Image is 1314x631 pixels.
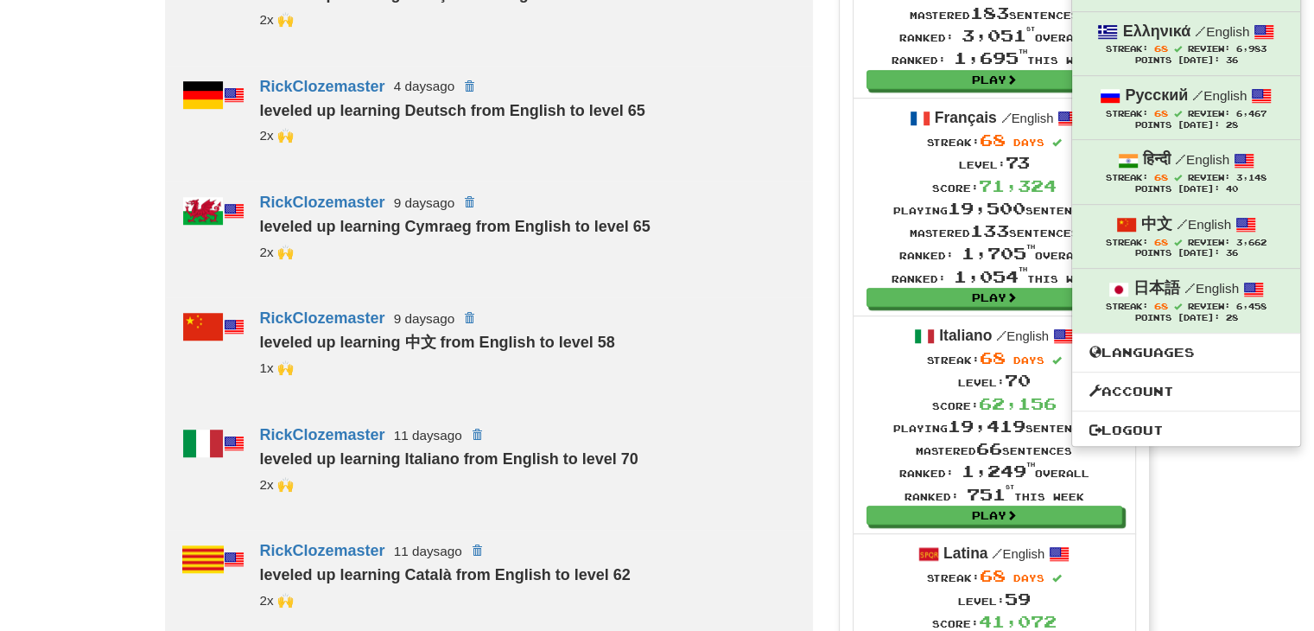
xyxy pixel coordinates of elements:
span: Review: [1188,238,1230,247]
small: 19cupsofcoffee<br />_cmns [260,12,294,27]
a: Play [866,506,1122,525]
sup: st [1026,26,1035,32]
span: 66 [976,439,1002,458]
div: Score: [893,392,1095,415]
div: Mastered sentences [893,437,1095,460]
div: Score: [892,175,1097,197]
span: Review: [1188,44,1230,54]
sup: th [1026,462,1035,468]
span: / [992,545,1002,561]
span: days [1013,137,1044,148]
a: Play [866,288,1122,307]
div: Playing sentences [893,415,1095,437]
small: 11 days ago [394,544,462,558]
span: Streak includes today. [1174,45,1182,53]
div: Points [DATE]: 36 [1089,55,1283,67]
a: 日本語 /English Streak: 68 Review: 6,458 Points [DATE]: 28 [1072,269,1300,332]
small: 4 days ago [394,79,455,93]
small: _cmns<br />19cupsofcoffee [260,593,294,608]
span: 71,324 [979,176,1057,195]
span: 68 [1154,237,1168,247]
span: 68 [980,131,1006,150]
span: 73 [1006,153,1030,172]
a: RickClozemaster [260,77,385,94]
small: English [1192,88,1247,103]
small: English [1175,152,1229,167]
strong: leveled up learning Italiano from English to level 70 [260,450,638,468]
small: English [996,329,1049,343]
span: 62,156 [979,394,1057,413]
span: Streak: [1106,238,1148,247]
small: English [992,547,1044,561]
div: Playing sentences [892,197,1097,220]
a: Logout [1072,419,1300,442]
span: 68 [1154,43,1168,54]
span: 1,054 [954,267,1027,286]
span: 6,458 [1236,302,1266,311]
span: Streak: [1106,173,1148,182]
span: 1,695 [954,48,1027,67]
span: 68 [980,348,1006,367]
span: days [1013,572,1044,583]
span: / [1195,23,1206,39]
strong: हिन्दी [1143,150,1171,168]
div: Level: [892,151,1097,174]
span: Streak: [1106,44,1148,54]
a: Languages [1072,341,1300,364]
span: 6,467 [1236,109,1266,118]
small: English [1184,281,1239,296]
span: 133 [970,221,1009,240]
span: 1,249 [962,462,1035,481]
div: Level: [899,588,1089,610]
strong: Français [935,109,997,126]
span: 68 [1154,108,1168,118]
div: Ranked: overall [892,242,1097,265]
div: Streak: [899,564,1089,587]
span: / [1177,216,1188,232]
span: 59 [1005,590,1031,609]
span: Streak includes today. [1174,174,1182,182]
a: Play [866,70,1122,89]
div: Ranked: this week [892,265,1097,288]
strong: leveled up learning 中文 from English to level 58 [260,334,615,351]
span: 70 [1005,371,1031,390]
span: Streak includes today. [1052,574,1062,583]
small: English [1195,24,1249,39]
div: Ranked: this week [892,47,1097,69]
strong: Italiano [939,327,992,344]
a: Account [1072,380,1300,403]
strong: 日本語 [1133,279,1180,296]
small: English [1177,217,1231,232]
span: 1,705 [962,244,1035,263]
a: RickClozemaster [260,426,385,443]
a: हिन्दी /English Streak: 68 Review: 3,148 Points [DATE]: 40 [1072,140,1300,203]
span: 3,051 [962,26,1035,45]
span: 3,148 [1236,173,1266,182]
div: Mastered sentences [892,220,1097,242]
span: 751 [967,485,1014,504]
sup: th [1019,266,1027,272]
strong: Русский [1125,86,1188,104]
div: Ranked: overall [893,460,1095,482]
small: 19cupsofcoffee<br />_cmns [260,128,294,143]
span: Streak includes today. [1174,110,1182,118]
span: / [1001,110,1012,125]
span: Streak: [1106,109,1148,118]
small: 11 days ago [394,428,462,443]
span: Review: [1188,302,1230,311]
a: Русский /English Streak: 68 Review: 6,467 Points [DATE]: 28 [1072,76,1300,139]
small: 19cupsofcoffee [260,360,294,375]
span: 19,419 [948,417,1025,436]
a: Ελληνικά /English Streak: 68 Review: 6,983 Points [DATE]: 36 [1072,12,1300,75]
a: RickClozemaster [260,309,385,327]
span: 19,500 [948,199,1025,218]
small: 9 days ago [394,311,455,326]
div: Points [DATE]: 28 [1089,120,1283,131]
a: RickClozemaster [260,542,385,559]
span: Streak: [1106,302,1148,311]
strong: Ελληνικά [1123,22,1191,40]
span: 183 [970,3,1009,22]
span: 68 [1154,172,1168,182]
strong: leveled up learning Català from English to level 62 [260,566,631,583]
span: Streak includes today. [1052,138,1062,148]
